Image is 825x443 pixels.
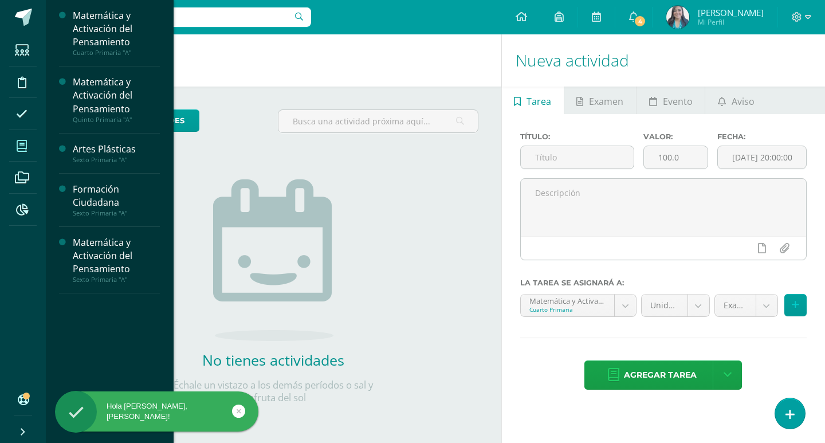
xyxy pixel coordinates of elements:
span: Evento [663,88,693,115]
a: Aviso [705,87,767,114]
span: Aviso [732,88,755,115]
div: Matemática y Activación del Pensamiento [73,76,160,115]
div: Formación Ciudadana [73,183,160,209]
a: Unidad 3 [642,295,709,316]
input: Puntos máximos [644,146,708,168]
h2: No tienes actividades [159,350,388,370]
div: Matemática y Activación del Pensamiento [73,9,160,49]
label: Título: [520,132,634,141]
img: a779625457fd9673aeaf94eab081dbf1.png [666,6,689,29]
div: Cuarto Primaria "A" [73,49,160,57]
label: Valor: [643,132,708,141]
div: Sexto Primaria "A" [73,209,160,217]
span: Unidad 3 [650,295,678,316]
a: Evento [637,87,705,114]
a: Artes PlásticasSexto Primaria "A" [73,143,160,164]
div: Quinto Primaria "A" [73,116,160,124]
a: Matemática y Activación del PensamientoQuinto Primaria "A" [73,76,160,123]
h1: Nueva actividad [516,34,811,87]
div: Hola [PERSON_NAME], [PERSON_NAME]! [55,401,258,422]
input: Busca un usuario... [53,7,311,27]
input: Fecha de entrega [718,146,806,168]
div: Cuarto Primaria [529,305,606,313]
div: Matemática y Activación del Pensamiento 'A' [529,295,606,305]
label: Fecha: [717,132,807,141]
a: Matemática y Activación del PensamientoCuarto Primaria "A" [73,9,160,57]
span: Mi Perfil [698,17,764,27]
div: Sexto Primaria "A" [73,156,160,164]
h1: Actividades [60,34,488,87]
img: no_activities.png [213,179,333,341]
a: Examen [564,87,636,114]
span: [PERSON_NAME] [698,7,764,18]
a: Tarea [502,87,564,114]
span: Examen [589,88,623,115]
a: Matemática y Activación del Pensamiento 'A'Cuarto Primaria [521,295,637,316]
span: Tarea [527,88,551,115]
label: La tarea se asignará a: [520,279,807,287]
div: Artes Plásticas [73,143,160,156]
span: Agregar tarea [624,361,697,389]
a: Formación CiudadanaSexto Primaria "A" [73,183,160,217]
span: Examen (30.0pts) [724,295,747,316]
div: Matemática y Activación del Pensamiento [73,236,160,276]
input: Busca una actividad próxima aquí... [278,110,477,132]
a: Examen (30.0pts) [715,295,777,316]
p: Échale un vistazo a los demás períodos o sal y disfruta del sol [159,379,388,404]
input: Título [521,146,634,168]
a: Matemática y Activación del PensamientoSexto Primaria "A" [73,236,160,284]
span: 4 [634,15,646,28]
div: Sexto Primaria "A" [73,276,160,284]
